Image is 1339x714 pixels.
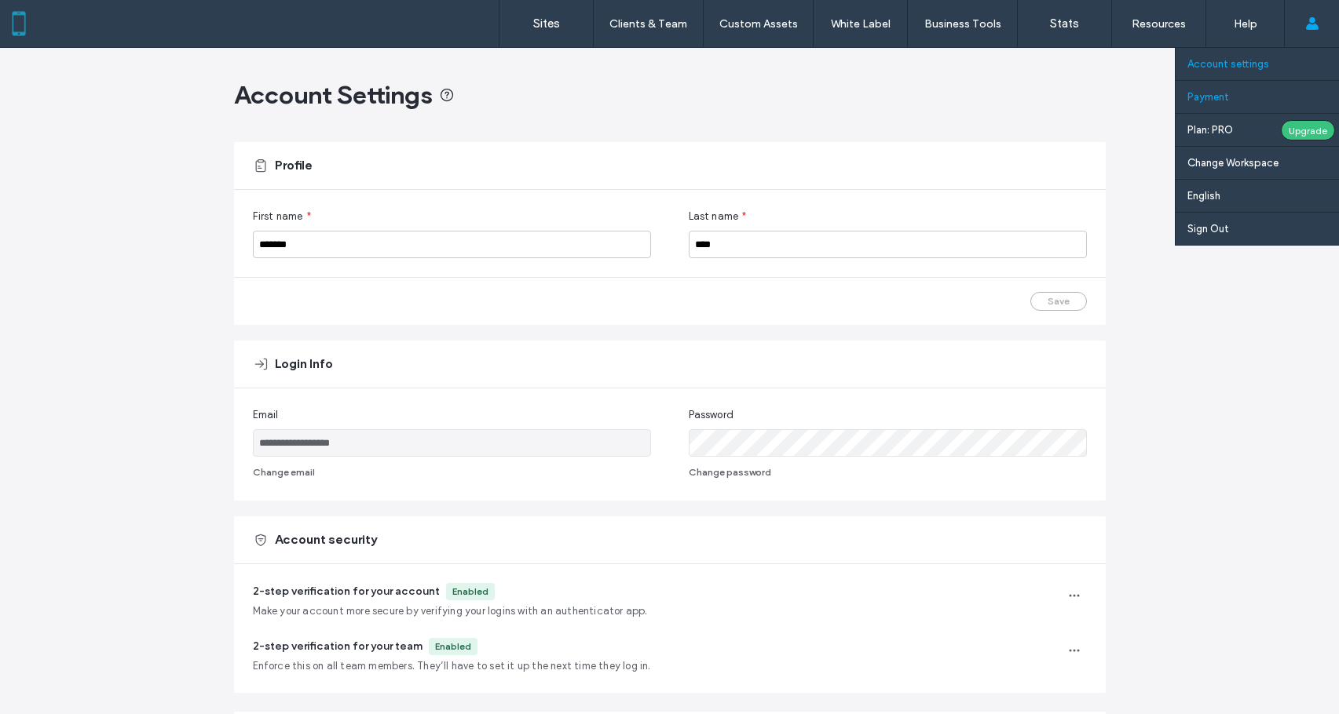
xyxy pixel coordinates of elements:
[831,17,891,31] label: White Label
[253,231,651,258] input: First name
[1187,223,1229,235] label: Sign Out
[234,79,433,111] span: Account Settings
[1234,17,1257,31] label: Help
[689,429,1087,457] input: Password
[253,658,651,674] span: Enforce this on all team members. They’ll have to set it up the next time they log in.
[253,603,648,619] span: Make your account more secure by verifying your logins with an authenticator app.
[609,17,687,31] label: Clients & Team
[689,463,771,482] button: Change password
[1050,16,1079,31] label: Stats
[1187,213,1339,245] a: Sign Out
[1187,124,1281,136] label: Plan: PRO
[253,463,315,482] button: Change email
[719,17,798,31] label: Custom Assets
[1187,190,1220,202] label: English
[253,429,651,457] input: Email
[689,231,1087,258] input: Last name
[253,585,440,598] span: 2-step verification for your account
[1187,48,1339,80] a: Account settings
[1187,81,1339,113] a: Payment
[689,209,739,224] span: Last name
[1281,120,1335,140] div: Upgrade
[924,17,1001,31] label: Business Tools
[253,407,279,423] span: Email
[275,355,333,373] span: Login Info
[435,639,471,654] div: Enabled
[1187,91,1229,103] label: Payment
[275,157,313,174] span: Profile
[253,209,303,224] span: First name
[1187,157,1279,169] label: Change Workspace
[253,639,423,653] span: 2-step verification for your team
[35,11,68,25] span: Help
[275,531,377,548] span: Account security
[533,16,560,31] label: Sites
[1187,58,1269,70] label: Account settings
[1132,17,1186,31] label: Resources
[452,585,488,599] div: Enabled
[689,407,734,423] span: Password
